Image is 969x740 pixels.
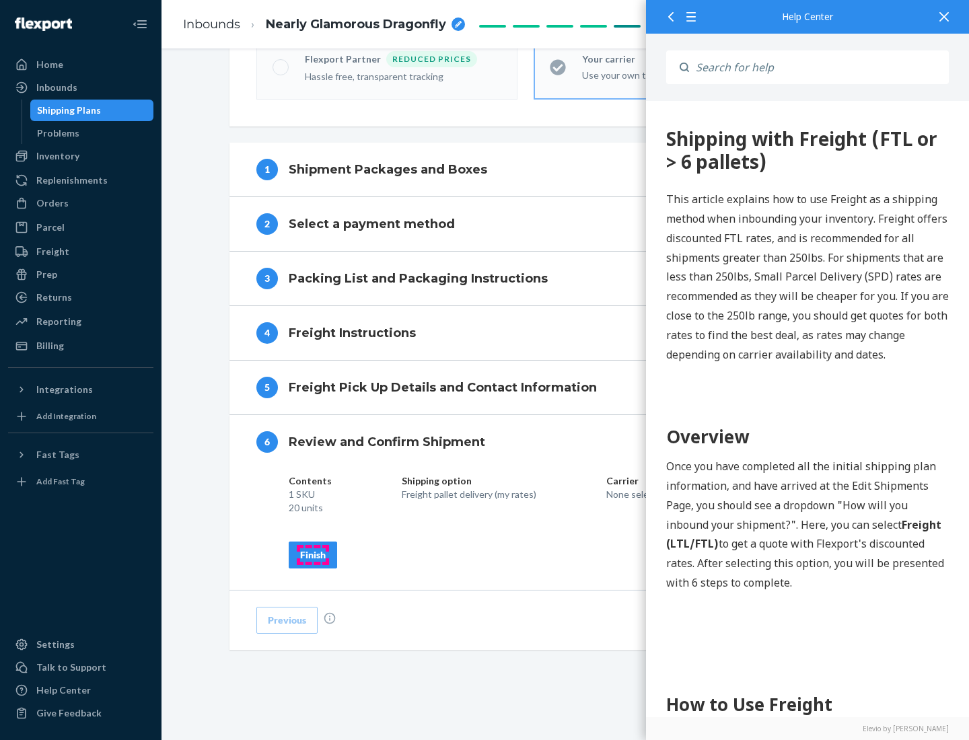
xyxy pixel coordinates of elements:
button: Give Feedback [8,702,153,724]
div: 1 [256,159,278,180]
div: Finish [300,548,326,562]
div: 5 [256,377,278,398]
button: Finish [289,542,337,568]
a: Add Integration [8,406,153,427]
a: Inbounds [8,77,153,98]
a: Home [8,54,153,75]
h2: Step 1: Boxes and Labels [20,630,303,655]
a: Returns [8,287,153,308]
div: Parcel [36,221,65,234]
a: Help Center [8,679,153,701]
div: Billing [36,339,64,353]
img: Flexport logo [15,17,72,31]
button: Integrations [8,379,153,400]
a: Billing [8,335,153,357]
p: Shipping option [402,474,536,488]
div: Reporting [36,315,81,328]
div: Flexport Partner [305,52,386,66]
div: Returns [36,291,72,304]
button: 5Freight Pick Up Details and Contact Information [229,361,902,414]
a: Elevio by [PERSON_NAME] [666,724,949,733]
div: Shipping Plans [37,104,101,117]
h1: Overview [20,323,303,349]
a: Orders [8,192,153,214]
div: Help Center [666,12,949,22]
p: Freight pallet delivery (my rates) [402,488,536,501]
div: Problems [37,126,79,140]
p: Carrier [606,474,668,488]
button: 3Packing List and Packaging Instructions [229,252,902,305]
p: Once you have completed all the initial shipping plan information, and have arrived at the Edit S... [20,356,303,492]
a: Replenishments [8,170,153,191]
span: Nearly Glamorous Dragonfly [266,16,446,34]
div: Help Center [36,683,91,697]
button: 6Review and Confirm Shipment [229,415,902,469]
a: Reporting [8,311,153,332]
div: 2 [256,213,278,235]
button: Previous [256,607,318,634]
p: Contents [289,474,332,488]
h4: Packing List and Packaging Instructions [289,270,548,287]
p: None selected [606,488,668,501]
div: Add Fast Tag [36,476,85,487]
h4: Select a payment method [289,215,455,233]
div: Orders [36,196,69,210]
p: This article explains how to use Freight as a shipping method when inbounding your inventory. Fre... [20,89,303,263]
div: Add Integration [36,410,96,422]
div: Give Feedback [36,706,102,720]
div: Inventory [36,149,79,163]
p: 20 units [289,501,332,515]
h1: How to Use Freight [20,591,303,617]
div: Replenishments [36,174,108,187]
button: Close Navigation [127,11,153,38]
div: Home [36,58,63,71]
h4: Freight Instructions [289,324,416,342]
h4: Review and Confirm Shipment [289,433,485,451]
div: Prep [36,268,57,281]
a: Inbounds [183,17,240,32]
div: Hassle free, transparent tracking [305,70,501,83]
a: Problems [30,122,154,144]
p: 1 SKU [289,488,332,501]
button: Fast Tags [8,444,153,466]
a: Prep [8,264,153,285]
button: 2Select a payment method [229,197,902,251]
div: Settings [36,638,75,651]
a: Talk to Support [8,657,153,678]
button: 1Shipment Packages and Boxes [229,143,902,196]
a: Parcel [8,217,153,238]
a: Shipping Plans [30,100,154,121]
div: Use your own transportation [582,69,779,82]
div: 6 [256,431,278,453]
a: Add Fast Tag [8,471,153,492]
div: Freight [36,245,69,258]
div: 3 [256,268,278,289]
a: Inventory [8,145,153,167]
ol: breadcrumbs [172,5,476,44]
h4: Shipment Packages and Boxes [289,161,487,178]
div: Inbounds [36,81,77,94]
div: 4 [256,322,278,344]
input: Search [689,50,949,84]
button: 4Freight Instructions [229,306,902,360]
div: Integrations [36,383,93,396]
div: Your carrier [582,52,779,66]
a: Settings [8,634,153,655]
div: Talk to Support [36,661,106,674]
div: 360 Shipping with Freight (FTL or > 6 pallets) [20,27,303,72]
h4: Freight Pick Up Details and Contact Information [289,379,597,396]
div: Fast Tags [36,448,79,461]
a: Freight [8,241,153,262]
div: Reduced prices [386,51,477,67]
